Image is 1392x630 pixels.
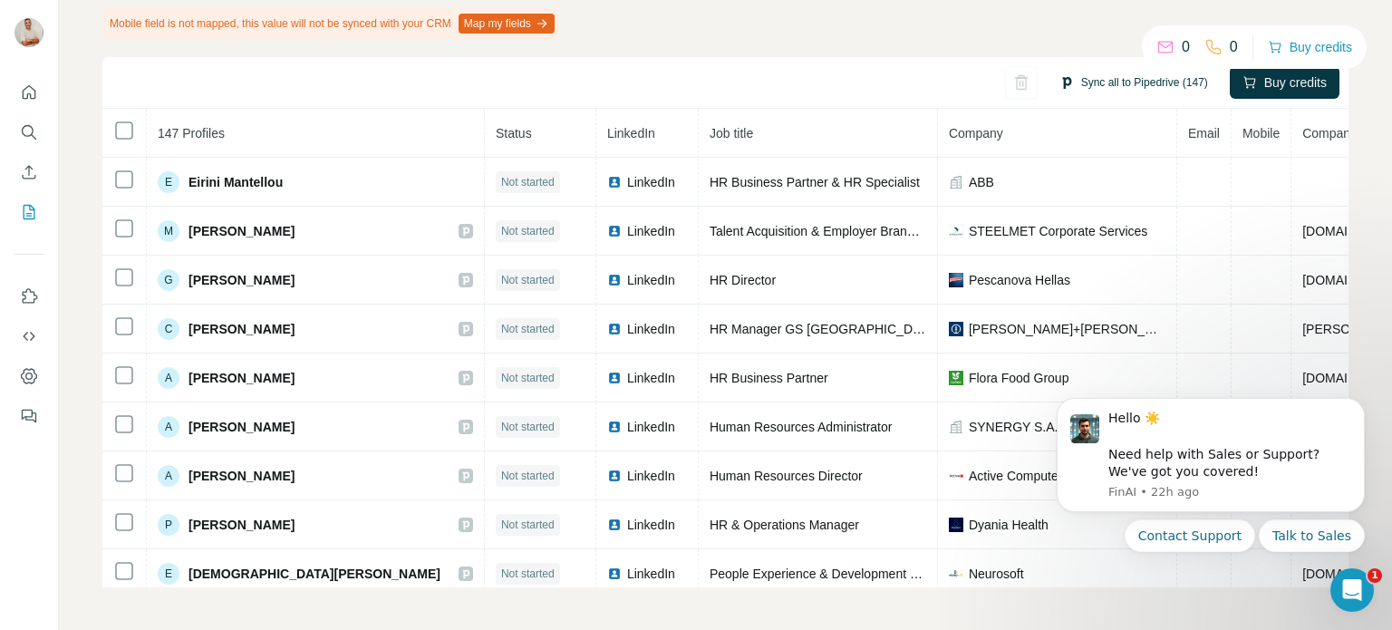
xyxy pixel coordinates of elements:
img: LinkedIn logo [607,469,622,483]
span: HR Business Partner [710,371,828,385]
div: C [158,318,179,340]
img: LinkedIn logo [607,322,622,336]
span: Not started [501,321,555,337]
span: Human Resources Director [710,469,863,483]
span: Email [1188,126,1220,141]
img: LinkedIn logo [607,175,622,189]
span: Not started [501,370,555,386]
span: Not started [501,566,555,582]
div: A [158,465,179,487]
span: [PERSON_NAME] [188,271,295,289]
button: Feedback [14,400,43,432]
div: E [158,171,179,193]
div: M [158,220,179,242]
img: LinkedIn logo [607,420,622,434]
div: Mobile field is not mapped, this value will not be synced with your CRM [102,8,558,39]
div: G [158,269,179,291]
span: LinkedIn [627,173,675,191]
span: LinkedIn [627,222,675,240]
span: STEELMET Corporate Services [969,222,1147,240]
img: LinkedIn logo [607,371,622,385]
span: HR Manager GS [GEOGRAPHIC_DATA] [710,322,939,336]
span: [PERSON_NAME] [188,369,295,387]
div: A [158,416,179,438]
span: Pescanova Hellas [969,271,1070,289]
img: company-logo [949,371,963,385]
img: company-logo [949,469,963,483]
button: Use Surfe on LinkedIn [14,280,43,313]
button: Map my fields [459,14,555,34]
span: [PERSON_NAME] [188,418,295,436]
span: SYNERGY S.A. [969,418,1058,436]
span: [PERSON_NAME]+[PERSON_NAME] [969,320,1165,338]
span: LinkedIn [627,418,675,436]
iframe: Intercom notifications message [1029,376,1392,621]
span: 1 [1368,568,1382,583]
img: LinkedIn logo [607,567,622,581]
img: company-logo [949,322,963,336]
img: company-logo [949,224,963,238]
span: LinkedIn [627,320,675,338]
img: company-logo [949,273,963,287]
span: Neurosoft [969,565,1024,583]
span: Company [949,126,1003,141]
span: Not started [501,517,555,533]
span: LinkedIn [627,467,675,485]
span: LinkedIn [607,126,655,141]
button: My lists [14,196,43,228]
span: Not started [501,223,555,239]
iframe: Intercom live chat [1330,568,1374,612]
button: Enrich CSV [14,156,43,189]
span: Job title [710,126,753,141]
div: E [158,563,179,585]
span: Not started [501,419,555,435]
p: 0 [1182,36,1190,58]
span: Buy credits [1264,73,1327,92]
span: Not started [501,174,555,190]
span: [DEMOGRAPHIC_DATA][PERSON_NAME] [188,565,440,583]
span: Not started [501,468,555,484]
span: LinkedIn [627,369,675,387]
button: Sync all to Pipedrive (147) [1047,69,1221,96]
span: Dyania Health [969,516,1049,534]
button: Buy credits [1268,34,1352,60]
button: Quick start [14,76,43,109]
span: Mobile [1242,126,1280,141]
span: ABB [969,173,994,191]
span: Human Resources Administrator [710,420,893,434]
span: LinkedIn [627,516,675,534]
span: LinkedIn [627,565,675,583]
img: LinkedIn logo [607,518,622,532]
span: Flora Food Group [969,369,1069,387]
button: Buy credits [1230,66,1339,99]
p: 0 [1230,36,1238,58]
span: Eirini Mantellou [188,173,283,191]
img: LinkedIn logo [607,224,622,238]
span: LinkedIn [627,271,675,289]
div: A [158,367,179,389]
span: [PERSON_NAME] [188,516,295,534]
div: P [158,514,179,536]
button: Search [14,116,43,149]
img: Avatar [14,18,43,47]
span: HR Business Partner & HR Specialist [710,175,920,189]
span: People Experience & Development Specialist [710,567,964,581]
button: Dashboard [14,360,43,393]
span: Active Computer Systems S.A. [969,467,1142,485]
img: company-logo [949,518,963,532]
span: Not started [501,272,555,288]
img: LinkedIn logo [607,273,622,287]
button: Use Surfe API [14,320,43,353]
span: HR & Operations Manager [710,518,859,532]
span: [PERSON_NAME] [188,222,295,240]
span: [PERSON_NAME] [188,467,295,485]
span: HR Director [710,273,776,287]
span: Status [496,126,532,141]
